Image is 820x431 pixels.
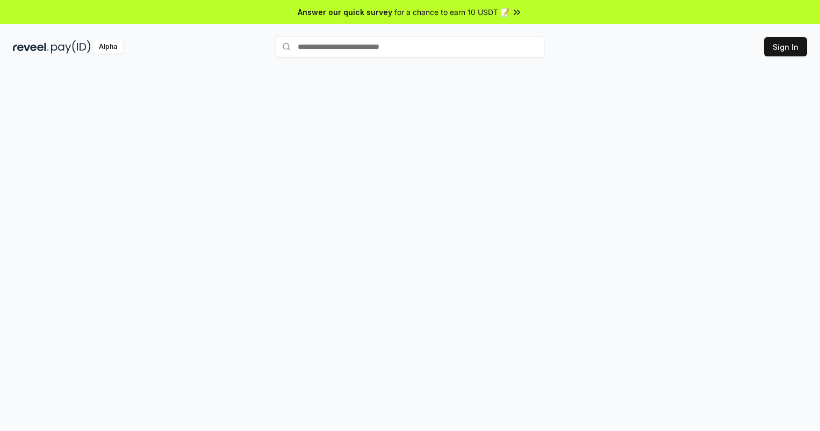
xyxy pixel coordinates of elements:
span: for a chance to earn 10 USDT 📝 [394,6,509,18]
button: Sign In [764,37,807,56]
div: Alpha [93,40,123,54]
span: Answer our quick survey [298,6,392,18]
img: reveel_dark [13,40,49,54]
img: pay_id [51,40,91,54]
